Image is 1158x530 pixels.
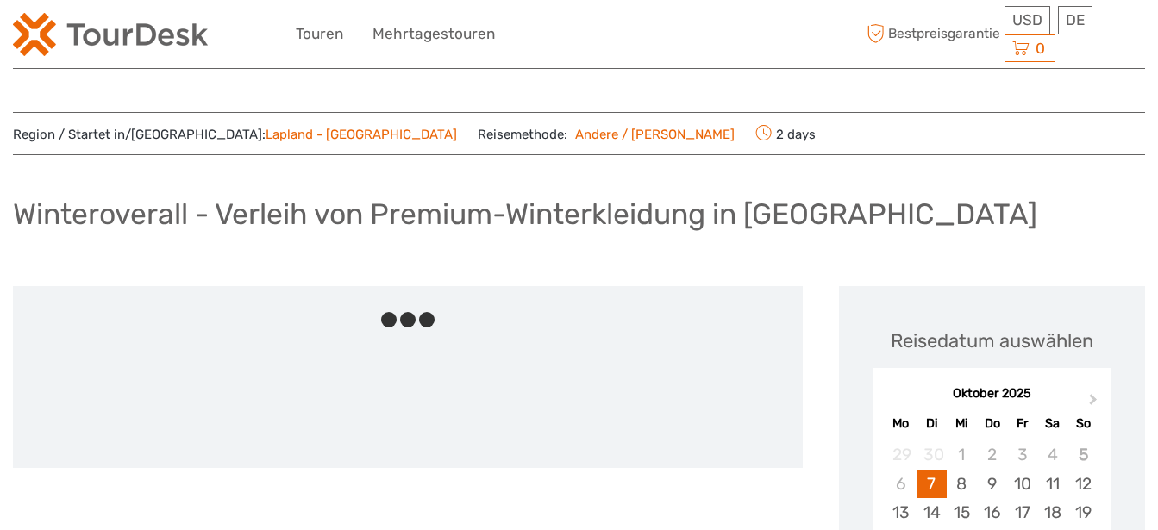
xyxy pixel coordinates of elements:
div: Not available Mittwoch, 1. Oktober 2025 [947,440,977,469]
div: Not available Sonntag, 5. Oktober 2025 [1067,440,1098,469]
div: Choose Sonntag, 19. Oktober 2025 [1067,498,1098,527]
div: Not available Dienstag, 30. September 2025 [917,440,947,469]
div: Not available Montag, 29. September 2025 [886,440,916,469]
img: 2254-3441b4b5-4e5f-4d00-b396-31f1d84a6ebf_logo_small.png [13,13,208,56]
div: So [1067,412,1098,435]
div: Reisedatum auswählen [891,327,1093,354]
div: Choose Freitag, 10. Oktober 2025 [1007,470,1037,498]
div: Not available Donnerstag, 2. Oktober 2025 [977,440,1007,469]
h1: Winteroverall - Verleih von Premium-Winterkleidung in [GEOGRAPHIC_DATA] [13,196,1037,232]
span: Region / Startet in/[GEOGRAPHIC_DATA]: [13,126,457,144]
div: Choose Montag, 13. Oktober 2025 [886,498,916,527]
div: Mi [947,412,977,435]
div: DE [1058,6,1092,34]
div: Di [917,412,947,435]
div: Choose Mittwoch, 15. Oktober 2025 [947,498,977,527]
span: 2 days [755,122,816,146]
a: Lapland - [GEOGRAPHIC_DATA] [266,127,457,142]
a: Andere / [PERSON_NAME] [567,127,735,142]
a: Mehrtagestouren [372,22,495,47]
div: Choose Freitag, 17. Oktober 2025 [1007,498,1037,527]
a: Touren [296,22,343,47]
div: Choose Dienstag, 14. Oktober 2025 [917,498,947,527]
span: Reisemethode: [478,122,735,146]
div: Choose Samstag, 11. Oktober 2025 [1037,470,1067,498]
div: Do [977,412,1007,435]
div: Not available Samstag, 4. Oktober 2025 [1037,440,1067,469]
span: 0 [1033,40,1048,57]
div: Not available Montag, 6. Oktober 2025 [886,470,916,498]
div: Choose Samstag, 18. Oktober 2025 [1037,498,1067,527]
div: Sa [1037,412,1067,435]
div: Choose Donnerstag, 9. Oktober 2025 [977,470,1007,498]
span: Bestpreisgarantie [862,20,1001,48]
span: USD [1012,11,1042,28]
div: Choose Mittwoch, 8. Oktober 2025 [947,470,977,498]
div: Choose Dienstag, 7. Oktober 2025 [917,470,947,498]
div: Choose Donnerstag, 16. Oktober 2025 [977,498,1007,527]
button: Next Month [1081,390,1109,417]
div: Choose Sonntag, 12. Oktober 2025 [1067,470,1098,498]
div: Not available Freitag, 3. Oktober 2025 [1007,440,1037,469]
div: Oktober 2025 [873,385,1111,403]
div: Fr [1007,412,1037,435]
div: Mo [886,412,916,435]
